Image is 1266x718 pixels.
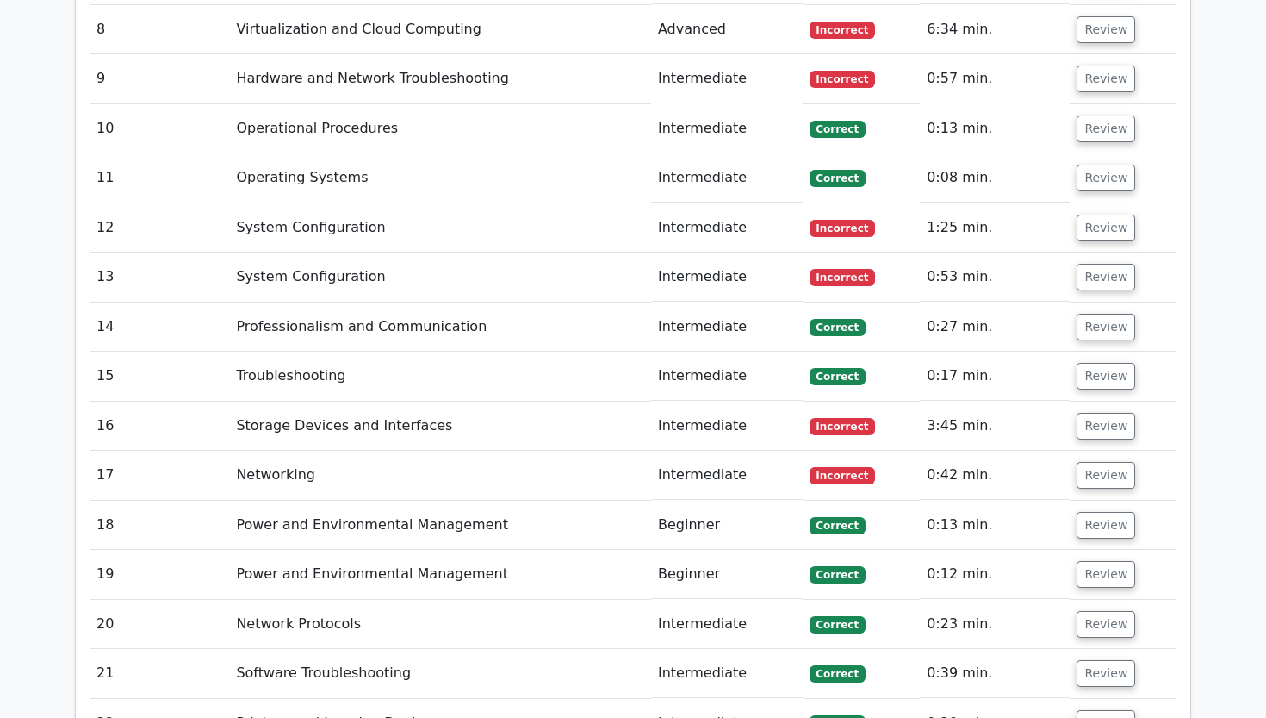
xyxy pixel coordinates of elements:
[1077,314,1135,340] button: Review
[920,501,1070,550] td: 0:13 min.
[229,253,651,302] td: System Configuration
[1077,116,1135,142] button: Review
[1077,512,1135,539] button: Review
[810,665,866,683] span: Correct
[90,402,229,451] td: 16
[810,22,876,39] span: Incorrect
[90,253,229,302] td: 13
[810,170,866,187] span: Correct
[651,352,803,401] td: Intermediate
[920,104,1070,153] td: 0:13 min.
[229,501,651,550] td: Power and Environmental Management
[920,550,1070,599] td: 0:12 min.
[90,451,229,500] td: 17
[810,121,866,138] span: Correct
[651,303,803,352] td: Intermediate
[651,104,803,153] td: Intermediate
[810,616,866,634] span: Correct
[810,368,866,385] span: Correct
[1077,165,1135,191] button: Review
[920,54,1070,103] td: 0:57 min.
[1077,462,1135,489] button: Review
[229,600,651,649] td: Network Protocols
[810,220,876,237] span: Incorrect
[229,303,651,352] td: Professionalism and Communication
[90,203,229,253] td: 12
[229,352,651,401] td: Troubleshooting
[90,5,229,54] td: 8
[1077,413,1135,440] button: Review
[651,501,803,550] td: Beginner
[90,550,229,599] td: 19
[1077,215,1135,241] button: Review
[90,153,229,203] td: 11
[810,517,866,534] span: Correct
[651,203,803,253] td: Intermediate
[651,550,803,599] td: Beginner
[90,352,229,401] td: 15
[1077,16,1135,43] button: Review
[810,467,876,484] span: Incorrect
[1077,66,1135,92] button: Review
[90,600,229,649] td: 20
[810,269,876,286] span: Incorrect
[810,71,876,88] span: Incorrect
[651,451,803,500] td: Intermediate
[920,203,1070,253] td: 1:25 min.
[810,319,866,336] span: Correct
[229,54,651,103] td: Hardware and Network Troubleshooting
[229,649,651,698] td: Software Troubleshooting
[651,54,803,103] td: Intermediate
[810,566,866,584] span: Correct
[651,253,803,302] td: Intermediate
[651,5,803,54] td: Advanced
[1077,561,1135,588] button: Review
[920,352,1070,401] td: 0:17 min.
[920,5,1070,54] td: 6:34 min.
[229,402,651,451] td: Storage Devices and Interfaces
[1077,611,1135,638] button: Review
[229,153,651,203] td: Operating Systems
[920,600,1070,649] td: 0:23 min.
[651,649,803,698] td: Intermediate
[229,203,651,253] td: System Configuration
[920,402,1070,451] td: 3:45 min.
[90,649,229,698] td: 21
[651,600,803,649] td: Intermediate
[1077,660,1135,687] button: Review
[90,104,229,153] td: 10
[229,451,651,500] td: Networking
[920,253,1070,302] td: 0:53 min.
[1077,363,1135,390] button: Review
[810,418,876,435] span: Incorrect
[920,303,1070,352] td: 0:27 min.
[229,550,651,599] td: Power and Environmental Management
[920,153,1070,203] td: 0:08 min.
[90,303,229,352] td: 14
[920,451,1070,500] td: 0:42 min.
[651,153,803,203] td: Intermediate
[651,402,803,451] td: Intermediate
[229,104,651,153] td: Operational Procedures
[90,54,229,103] td: 9
[229,5,651,54] td: Virtualization and Cloud Computing
[1077,264,1135,290] button: Review
[90,501,229,550] td: 18
[920,649,1070,698] td: 0:39 min.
